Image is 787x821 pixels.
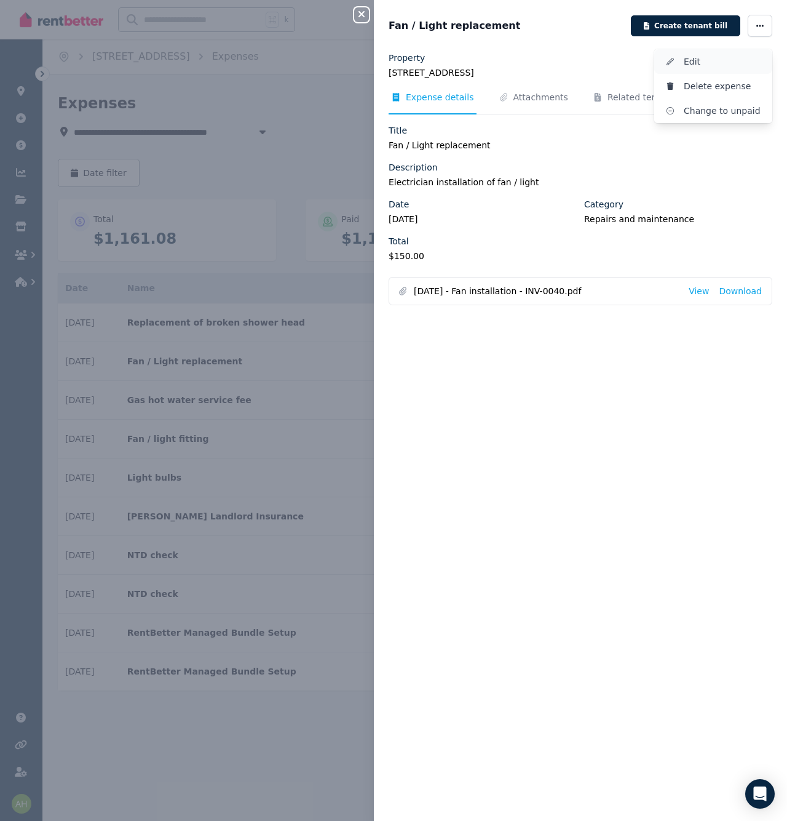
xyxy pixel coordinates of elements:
[414,285,679,297] span: [DATE] - Fan installation - INV-0040.pdf
[719,285,762,297] a: Download
[389,176,772,188] legend: Electrician installation of fan / light
[584,198,623,210] label: Category
[389,66,772,79] legend: [STREET_ADDRESS]
[389,250,577,262] legend: $150.00
[389,18,520,33] span: Fan / Light replacement
[389,198,409,210] label: Date
[684,54,762,69] span: Edit
[389,213,577,225] legend: [DATE]
[406,91,474,103] span: Expense details
[389,235,409,247] label: Total
[745,779,775,809] div: Open Intercom Messenger
[389,124,407,137] label: Title
[607,91,691,103] span: Related tenant bills
[654,49,772,74] button: Edit
[654,74,772,98] button: Delete expense
[389,52,425,64] label: Property
[684,79,762,94] span: Delete expense
[389,161,438,174] label: Description
[689,285,709,297] a: View
[389,91,772,114] nav: Tabs
[513,91,568,103] span: Attachments
[684,103,762,118] span: Change to unpaid
[389,139,772,151] legend: Fan / Light replacement
[631,15,740,36] button: Create tenant bill
[654,98,772,123] button: Change to unpaid
[584,213,772,225] legend: Repairs and maintenance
